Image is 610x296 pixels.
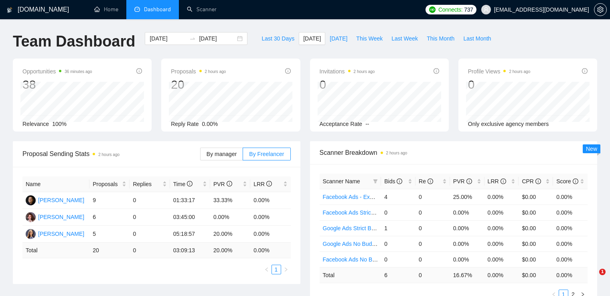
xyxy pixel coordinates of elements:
span: swap-right [189,35,196,42]
td: 0 [381,205,415,220]
div: [PERSON_NAME] [38,213,84,221]
td: 6 [89,209,130,226]
button: Last Month [459,32,495,45]
span: filter [373,179,378,184]
td: 4 [381,189,415,205]
td: 03:09:13 [170,243,210,258]
td: 0.00% [210,209,250,226]
td: 0 [130,243,170,258]
td: $0.00 [519,220,553,236]
span: Dashboard [144,6,171,13]
a: 1 [272,265,281,274]
span: Relevance [22,121,49,127]
td: 20.00 % [210,243,250,258]
td: Total [320,267,381,283]
time: 2 hours ago [205,69,226,74]
td: 0 [415,220,450,236]
td: 0 [415,251,450,267]
span: Replies [133,180,160,189]
span: Re [419,178,433,184]
div: 20 [171,77,226,92]
td: 0.00% [450,220,484,236]
a: searchScanner [187,6,217,13]
td: 0.00% [450,236,484,251]
span: info-circle [285,68,291,74]
li: Previous Page [262,265,272,274]
td: 0.00% [450,205,484,220]
td: 25.00% [450,189,484,205]
div: [PERSON_NAME] [38,229,84,238]
td: 0 [130,226,170,243]
a: Facebook Ads Strict Budget [323,209,392,216]
time: 36 minutes ago [65,69,92,74]
td: 0.00 % [553,267,588,283]
span: By manager [207,151,237,157]
span: This Month [427,34,454,43]
span: Scanner Name [323,178,360,184]
td: 0.00% [450,251,484,267]
a: Facebook Ads No Budget [323,256,387,263]
span: LRR [488,178,506,184]
span: filter [371,175,379,187]
input: End date [199,34,235,43]
span: [DATE] [330,34,347,43]
td: 0.00% [553,236,588,251]
span: -- [365,121,369,127]
span: info-circle [501,178,506,184]
td: 0 [415,189,450,205]
a: Google Ads Strict Budget [323,225,385,231]
span: Opportunities [22,67,92,76]
span: 737 [464,5,473,14]
span: Profile Views [468,67,531,76]
span: info-circle [582,68,588,74]
th: Replies [130,176,170,192]
span: By Freelancer [249,151,284,157]
td: 0.00% [553,205,588,220]
span: Score [556,178,578,184]
button: Last 30 Days [257,32,299,45]
td: 20.00% [210,226,250,243]
a: LY[PERSON_NAME] [26,213,84,220]
span: 1 [599,269,606,275]
span: Acceptance Rate [320,121,363,127]
span: info-circle [227,181,232,187]
td: 5 [89,226,130,243]
td: 05:18:57 [170,226,210,243]
span: Time [173,181,193,187]
img: upwork-logo.png [429,6,436,13]
span: Scanner Breakdown [320,148,588,158]
span: New [586,146,597,152]
iframe: Intercom live chat [583,269,602,288]
input: Start date [150,34,186,43]
td: 03:45:00 [170,209,210,226]
span: PVR [453,178,472,184]
img: LY [26,212,36,222]
span: setting [594,6,606,13]
span: Connects: [438,5,462,14]
td: 33.33% [210,192,250,209]
td: 0 [130,209,170,226]
button: [DATE] [325,32,352,45]
span: [DATE] [303,34,321,43]
span: Last 30 Days [261,34,294,43]
span: Bids [384,178,402,184]
td: $0.00 [519,205,553,220]
button: This Week [352,32,387,45]
span: user [483,7,489,12]
a: Google Ads No Budget [323,241,380,247]
span: info-circle [428,178,433,184]
td: 0.00% [553,189,588,205]
button: This Month [422,32,459,45]
div: 38 [22,77,92,92]
span: info-circle [573,178,578,184]
td: 0 [130,192,170,209]
th: Proposals [89,176,130,192]
span: info-circle [466,178,472,184]
td: $ 0.00 [519,267,553,283]
span: Last Week [391,34,418,43]
span: Proposals [93,180,120,189]
button: [DATE] [299,32,325,45]
time: 2 hours ago [509,69,530,74]
span: right [284,267,288,272]
span: dashboard [134,6,140,12]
